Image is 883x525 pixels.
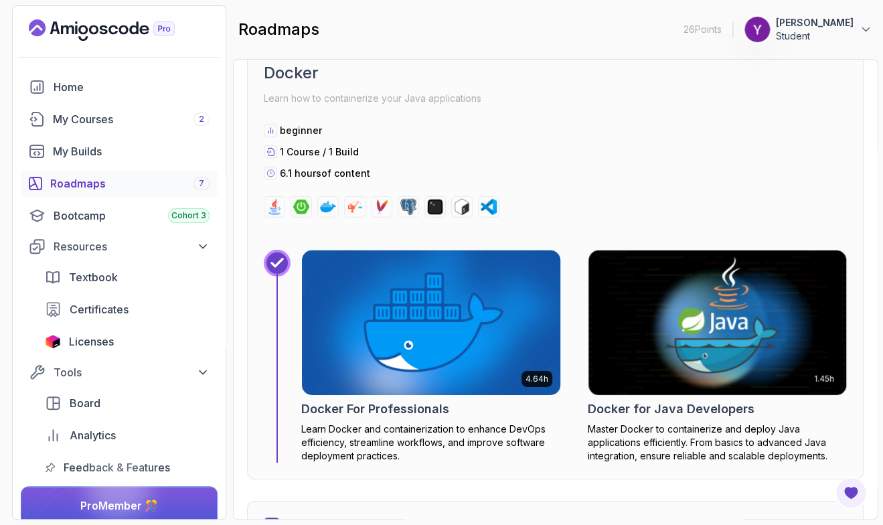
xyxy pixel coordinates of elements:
p: Learn how to containerize your Java applications [264,89,847,108]
span: 1 Course [280,146,320,157]
a: analytics [37,422,218,449]
img: bash logo [454,199,470,215]
button: user profile image[PERSON_NAME]Student [744,16,872,43]
p: 26 Points [684,23,722,36]
img: jib logo [347,199,363,215]
a: courses [21,106,218,133]
div: Home [54,79,210,95]
img: jetbrains icon [45,335,61,348]
a: licenses [37,328,218,355]
img: Docker For Professionals card [295,246,566,398]
button: Tools [21,360,218,384]
span: Cohort 3 [171,210,206,221]
p: 1.45h [814,374,834,384]
div: Tools [54,364,210,380]
img: vscode logo [481,199,497,215]
span: Certificates [70,301,129,317]
div: My Courses [53,111,210,127]
a: home [21,74,218,100]
h2: Docker For Professionals [301,400,449,419]
a: Landing page [29,19,206,41]
img: spring-boot logo [293,199,309,215]
span: Textbook [69,269,118,285]
a: feedback [37,454,218,481]
span: Licenses [69,333,114,350]
a: board [37,390,218,417]
p: Master Docker to containerize and deploy Java applications efficiently. From basics to advanced J... [588,423,848,463]
button: Resources [21,234,218,258]
p: Student [776,29,854,43]
p: [PERSON_NAME] [776,16,854,29]
div: Roadmaps [50,175,210,192]
span: 7 [199,178,204,189]
h2: Docker [264,62,847,84]
img: Docker for Java Developers card [588,250,847,395]
span: Analytics [70,427,116,443]
p: 4.64h [526,374,548,384]
a: bootcamp [21,202,218,229]
span: Board [70,395,100,411]
div: Bootcamp [54,208,210,224]
img: docker logo [320,199,336,215]
img: user profile image [744,17,770,42]
img: java logo [266,199,283,215]
div: Resources [54,238,210,254]
img: postgres logo [400,199,416,215]
div: My Builds [53,143,210,159]
span: 2 [199,114,204,125]
p: Learn Docker and containerization to enhance DevOps efficiency, streamline workflows, and improve... [301,423,561,463]
a: roadmaps [21,170,218,197]
span: Feedback & Features [64,459,170,475]
button: Open Feedback Button [835,477,867,509]
img: terminal logo [427,199,443,215]
a: textbook [37,264,218,291]
span: / 1 Build [323,146,359,157]
p: beginner [280,124,322,137]
a: builds [21,138,218,165]
h2: roadmaps [238,19,319,40]
a: Docker for Java Developers card1.45hDocker for Java DevelopersMaster Docker to containerize and d... [588,250,848,463]
p: 6.1 hours of content [280,167,370,180]
a: Docker For Professionals card4.64hDocker For ProfessionalsLearn Docker and containerization to en... [301,250,561,463]
img: maven logo [374,199,390,215]
a: certificates [37,296,218,323]
h2: Docker for Java Developers [588,400,754,419]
